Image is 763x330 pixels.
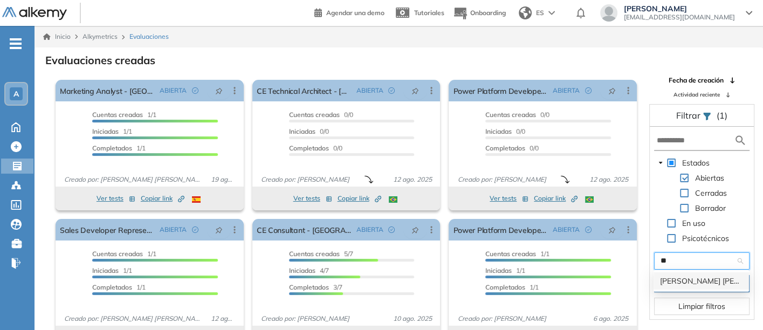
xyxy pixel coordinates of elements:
[485,111,536,119] span: Cuentas creadas
[60,219,155,240] a: Sales Developer Representative
[453,219,548,240] a: Power Platform Developer CRM
[338,192,381,205] button: Copiar link
[289,144,342,152] span: 0/0
[160,225,187,235] span: ABIERTA
[92,144,132,152] span: Completados
[682,158,710,168] span: Estados
[60,175,207,184] span: Creado por: [PERSON_NAME] [PERSON_NAME] Sichaca [PERSON_NAME]
[215,86,223,95] span: pushpin
[257,219,352,240] a: CE Consultant - [GEOGRAPHIC_DATA]
[548,11,555,15] img: arrow
[60,314,207,324] span: Creado por: [PERSON_NAME] [PERSON_NAME] Sichaca [PERSON_NAME]
[485,144,539,152] span: 0/0
[553,225,580,235] span: ABIERTA
[92,144,146,152] span: 1/1
[485,266,512,274] span: Iniciadas
[589,314,633,324] span: 6 ago. 2025
[680,156,712,169] span: Estados
[10,43,22,45] i: -
[534,192,578,205] button: Copiar link
[289,127,329,135] span: 0/0
[92,111,143,119] span: Cuentas creadas
[553,86,580,95] span: ABIERTA
[141,192,184,205] button: Copiar link
[141,194,184,203] span: Copiar link
[92,127,119,135] span: Iniciadas
[356,86,383,95] span: ABIERTA
[388,314,436,324] span: 10 ago. 2025
[289,250,353,258] span: 5/7
[207,314,239,324] span: 12 ago. 2025
[608,225,616,234] span: pushpin
[207,82,231,99] button: pushpin
[43,32,71,42] a: Inicio
[485,266,525,274] span: 1/1
[414,9,444,17] span: Tutoriales
[289,111,353,119] span: 0/0
[534,194,578,203] span: Copiar link
[388,175,436,184] span: 12 ago. 2025
[453,314,550,324] span: Creado por: [PERSON_NAME]
[682,233,729,243] span: Psicotécnicos
[453,175,550,184] span: Creado por: [PERSON_NAME]
[676,110,703,121] span: Filtrar
[356,225,383,235] span: ABIERTA
[485,250,549,258] span: 1/1
[682,218,705,228] span: En uso
[92,250,156,258] span: 1/1
[192,87,198,94] span: check-circle
[485,144,525,152] span: Completados
[92,250,143,258] span: Cuentas creadas
[485,283,539,291] span: 1/1
[215,225,223,234] span: pushpin
[453,2,506,25] button: Onboarding
[403,221,427,238] button: pushpin
[695,203,726,213] span: Borrador
[658,160,663,166] span: caret-down
[411,86,419,95] span: pushpin
[485,283,525,291] span: Completados
[536,8,544,18] span: ES
[519,6,532,19] img: world
[289,283,329,291] span: Completados
[388,226,395,233] span: check-circle
[485,111,549,119] span: 0/0
[289,266,329,274] span: 4/7
[83,32,118,40] span: Alkymetrics
[734,134,747,147] img: search icon
[13,90,19,98] span: A
[693,187,729,200] span: Cerradas
[470,9,506,17] span: Onboarding
[389,196,397,203] img: BRA
[92,283,132,291] span: Completados
[338,194,381,203] span: Copiar link
[92,111,156,119] span: 1/1
[678,300,725,312] span: Limpiar filtros
[654,298,750,315] button: Limpiar filtros
[257,314,354,324] span: Creado por: [PERSON_NAME]
[600,82,624,99] button: pushpin
[293,192,332,205] button: Ver tests
[485,250,536,258] span: Cuentas creadas
[669,75,724,85] span: Fecha de creación
[289,111,340,119] span: Cuentas creadas
[129,32,169,42] span: Evaluaciones
[680,217,707,230] span: En uso
[192,196,201,203] img: ESP
[585,87,592,94] span: check-circle
[585,226,592,233] span: check-circle
[453,80,548,101] a: Power Platform Developer - [GEOGRAPHIC_DATA]
[660,275,743,287] div: [PERSON_NAME] [PERSON_NAME] Sichaca [PERSON_NAME]
[403,82,427,99] button: pushpin
[485,127,512,135] span: Iniciadas
[695,173,724,183] span: Abiertas
[314,5,384,18] a: Agendar una demo
[289,144,329,152] span: Completados
[654,272,749,290] div: Lizeth Cristina Sichaca Guzman
[490,192,528,205] button: Ver tests
[624,4,735,13] span: [PERSON_NAME]
[585,196,594,203] img: BRA
[608,86,616,95] span: pushpin
[160,86,187,95] span: ABIERTA
[92,266,132,274] span: 1/1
